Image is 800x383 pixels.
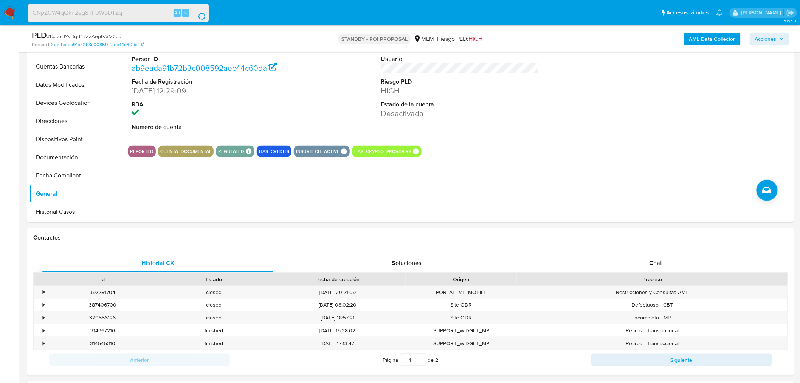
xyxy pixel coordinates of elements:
[406,299,517,311] div: Site ODR
[132,131,290,142] dd: -
[29,130,124,148] button: Dispositivos Point
[132,62,277,73] a: ab9eada91b72b3c008592aec44c60daf
[158,324,269,337] div: finished
[52,289,153,296] div: 397281704
[406,337,517,350] div: SUPPORT_WIDGET_MP
[650,258,662,267] span: Chat
[296,150,340,153] button: insurtech_active
[32,41,53,48] b: Person ID
[191,8,206,18] button: search-icon
[158,311,269,324] div: closed
[406,311,517,324] div: Site ODR
[406,286,517,299] div: PORTAL_ML_MOBILE
[383,354,439,366] span: Página de
[49,354,230,366] button: Anterior
[29,221,124,239] button: Historial Riesgo PLD
[29,112,124,130] button: Direcciones
[517,324,788,337] div: Retiros - Transaccional
[158,286,269,299] div: closed
[274,276,400,283] div: Fecha de creación
[52,276,153,283] div: Id
[269,299,406,311] div: [DATE] 08:02:20
[132,123,290,131] dt: Número de cuenta
[259,150,289,153] button: has_credits
[689,33,735,45] b: AML Data Collector
[32,29,47,41] b: PLD
[33,234,788,241] h1: Contactos
[269,337,406,350] div: [DATE] 17:13:47
[684,33,741,45] button: AML Data Collector
[132,78,290,86] dt: Fecha de Registración
[29,58,124,76] button: Cuentas Bancarias
[43,340,45,347] div: •
[160,150,211,153] button: cuenta_documental
[269,311,406,324] div: [DATE] 18:57:21
[437,35,482,43] span: Riesgo PLD:
[47,324,158,337] div: 314967216
[47,337,158,350] div: 314545310
[43,301,45,308] div: •
[29,148,124,167] button: Documentación
[130,150,153,153] button: reported
[381,100,539,109] dt: Estado de la cuenta
[132,86,290,96] dd: [DATE] 12:29:09
[29,185,124,203] button: General
[28,8,209,18] input: Buscar usuario o caso...
[269,286,406,299] div: [DATE] 20:21:09
[174,9,180,16] span: Alt
[381,108,539,119] dd: Desactivada
[784,18,796,24] span: 3.155.0
[755,33,777,45] span: Acciones
[29,94,124,112] button: Devices Geolocation
[43,314,45,321] div: •
[392,258,422,267] span: Soluciones
[517,311,788,324] div: Incompleto - MP
[29,203,124,221] button: Historial Casos
[522,276,782,283] div: Proceso
[47,299,158,311] div: 387406700
[218,150,244,153] button: regulated
[158,299,269,311] div: closed
[716,9,723,16] a: Notificaciones
[381,55,539,63] dt: Usuario
[381,86,539,96] dd: HIGH
[269,324,406,337] div: [DATE] 15:38:02
[29,167,124,185] button: Fecha Compliant
[786,9,794,17] a: Salir
[163,276,264,283] div: Estado
[591,354,772,366] button: Siguiente
[750,33,789,45] button: Acciones
[436,356,439,364] span: 2
[667,9,709,17] span: Accesos rápidos
[54,41,144,48] a: ab9eada91b72b3c008592aec44c60daf
[406,324,517,337] div: SUPPORT_WIDGET_MP
[47,33,121,40] span: # KdkoHYvBgd47ZzAeptVxM2ds
[141,258,174,267] span: Historial CX
[29,76,124,94] button: Datos Modificados
[184,9,187,16] span: s
[517,299,788,311] div: Defectuoso - CBT
[43,289,45,296] div: •
[741,9,784,16] p: marianathalie.grajeda@mercadolibre.com.mx
[381,78,539,86] dt: Riesgo PLD
[47,311,158,324] div: 320556126
[158,337,269,350] div: finished
[132,55,290,63] dt: Person ID
[517,286,788,299] div: Restricciones y Consultas AML
[43,327,45,334] div: •
[354,150,411,153] button: has_crypto_providers
[468,34,482,43] span: HIGH
[517,337,788,350] div: Retiros - Transaccional
[414,35,434,43] div: MLM
[338,34,411,44] p: STANDBY - ROI PROPOSAL
[411,276,512,283] div: Origen
[132,100,290,109] dt: RBA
